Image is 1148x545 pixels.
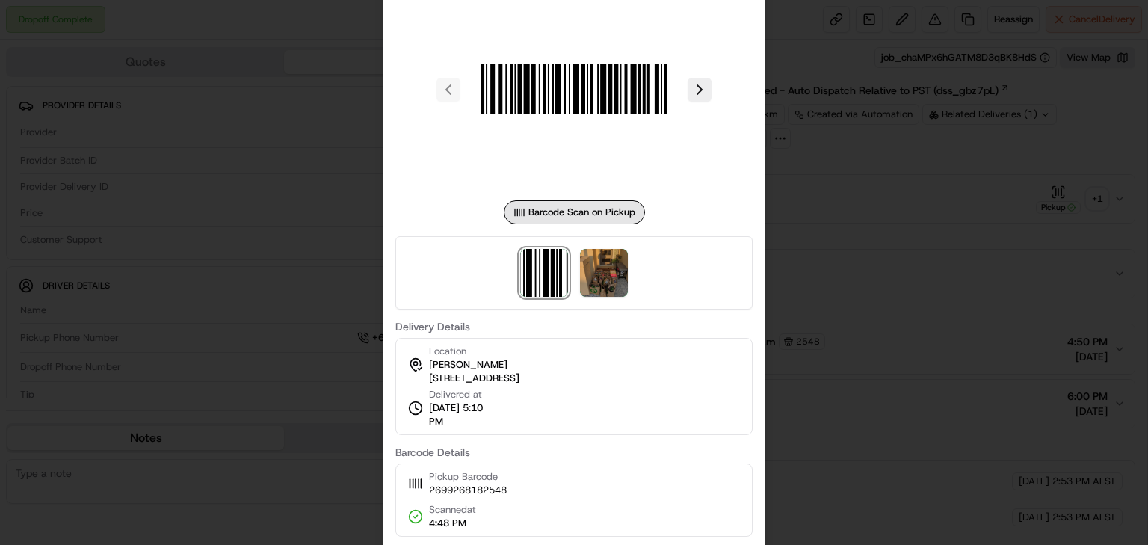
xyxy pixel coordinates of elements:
span: Scanned at [429,503,476,517]
img: photo_proof_of_delivery image [580,249,628,297]
span: Location [429,345,466,358]
span: 4:48 PM [429,517,476,530]
img: barcode_scan_on_pickup image [520,249,568,297]
label: Barcode Details [395,447,753,458]
span: [PERSON_NAME] [429,358,507,372]
span: [DATE] 5:10 PM [429,401,498,428]
div: Barcode Scan on Pickup [504,200,645,224]
label: Delivery Details [395,321,753,332]
span: 2699268182548 [429,484,507,497]
span: [STREET_ADDRESS] [429,372,519,385]
span: Delivered at [429,388,498,401]
span: Pickup Barcode [429,470,507,484]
